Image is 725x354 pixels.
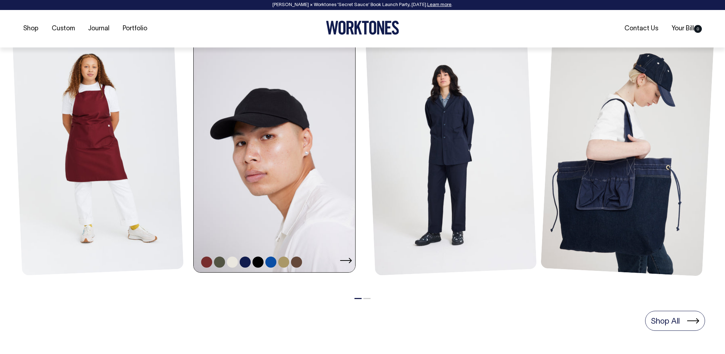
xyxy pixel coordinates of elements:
[427,3,451,7] a: Learn more
[363,298,371,299] button: 2 of 2
[12,26,184,275] img: Mo Apron
[120,23,150,35] a: Portfolio
[669,23,705,35] a: Your Bill0
[694,25,702,33] span: 0
[7,2,718,7] div: [PERSON_NAME] × Worktones ‘Secret Sauce’ Book Launch Party, [DATE]. .
[622,23,661,35] a: Contact Us
[85,23,112,35] a: Journal
[645,311,705,331] a: Shop All
[49,23,78,35] a: Custom
[541,26,714,276] img: Store Bag
[354,298,362,299] button: 1 of 2
[365,26,537,275] img: Unstructured Blazer
[20,23,41,35] a: Shop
